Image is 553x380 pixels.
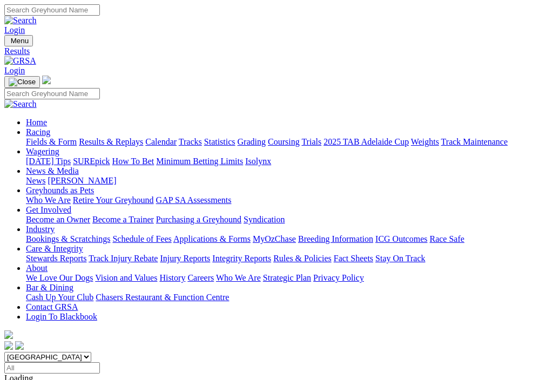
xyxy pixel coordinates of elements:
[429,234,464,243] a: Race Safe
[26,195,71,205] a: Who We Are
[4,330,13,339] img: logo-grsa-white.png
[26,254,549,263] div: Care & Integrity
[263,273,311,282] a: Strategic Plan
[245,157,271,166] a: Isolynx
[26,293,93,302] a: Cash Up Your Club
[26,254,86,263] a: Stewards Reports
[156,215,241,224] a: Purchasing a Greyhound
[4,76,40,88] button: Toggle navigation
[145,137,177,146] a: Calendar
[301,137,321,146] a: Trials
[26,195,549,205] div: Greyhounds as Pets
[26,312,97,321] a: Login To Blackbook
[79,137,143,146] a: Results & Replays
[73,195,154,205] a: Retire Your Greyhound
[26,283,73,292] a: Bar & Dining
[298,234,373,243] a: Breeding Information
[4,88,100,99] input: Search
[4,25,25,35] a: Login
[4,46,549,56] a: Results
[92,215,154,224] a: Become a Trainer
[26,205,71,214] a: Get Involved
[4,341,13,350] img: facebook.svg
[323,137,409,146] a: 2025 TAB Adelaide Cup
[112,157,154,166] a: How To Bet
[26,234,110,243] a: Bookings & Scratchings
[26,302,78,311] a: Contact GRSA
[4,362,100,374] input: Select date
[26,273,549,283] div: About
[26,118,47,127] a: Home
[187,273,214,282] a: Careers
[26,157,71,166] a: [DATE] Tips
[173,234,251,243] a: Applications & Forms
[48,176,116,185] a: [PERSON_NAME]
[95,273,157,282] a: Vision and Values
[42,76,51,84] img: logo-grsa-white.png
[4,16,37,25] img: Search
[26,176,45,185] a: News
[96,293,229,302] a: Chasers Restaurant & Function Centre
[112,234,171,243] a: Schedule of Fees
[26,186,94,195] a: Greyhounds as Pets
[26,234,549,244] div: Industry
[26,157,549,166] div: Wagering
[253,234,296,243] a: MyOzChase
[4,35,33,46] button: Toggle navigation
[273,254,332,263] a: Rules & Policies
[73,157,110,166] a: SUREpick
[156,157,243,166] a: Minimum Betting Limits
[160,254,210,263] a: Injury Reports
[179,137,202,146] a: Tracks
[244,215,285,224] a: Syndication
[89,254,158,263] a: Track Injury Rebate
[204,137,235,146] a: Statistics
[26,273,93,282] a: We Love Our Dogs
[159,273,185,282] a: History
[26,137,549,147] div: Racing
[411,137,439,146] a: Weights
[212,254,271,263] a: Integrity Reports
[26,244,83,253] a: Care & Integrity
[15,341,24,350] img: twitter.svg
[26,176,549,186] div: News & Media
[26,137,77,146] a: Fields & Form
[375,234,427,243] a: ICG Outcomes
[26,215,549,225] div: Get Involved
[4,4,100,16] input: Search
[313,273,364,282] a: Privacy Policy
[4,56,36,66] img: GRSA
[26,166,79,175] a: News & Media
[9,78,36,86] img: Close
[26,225,55,234] a: Industry
[268,137,300,146] a: Coursing
[26,127,50,137] a: Racing
[334,254,373,263] a: Fact Sheets
[4,66,25,75] a: Login
[11,37,29,45] span: Menu
[441,137,508,146] a: Track Maintenance
[26,263,48,273] a: About
[156,195,232,205] a: GAP SA Assessments
[4,99,37,109] img: Search
[26,147,59,156] a: Wagering
[26,293,549,302] div: Bar & Dining
[26,215,90,224] a: Become an Owner
[216,273,261,282] a: Who We Are
[238,137,266,146] a: Grading
[375,254,425,263] a: Stay On Track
